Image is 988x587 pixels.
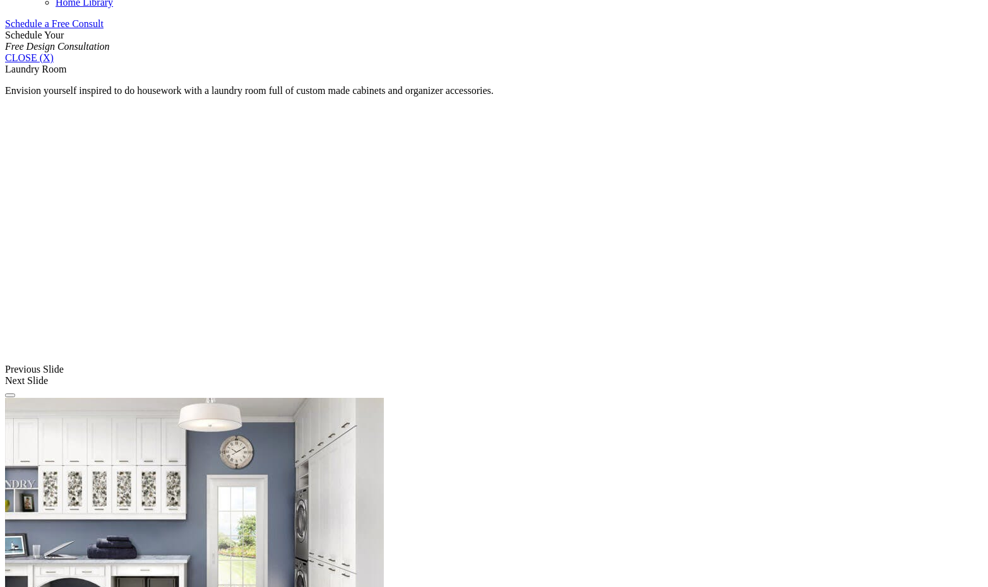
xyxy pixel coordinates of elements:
[5,30,110,52] span: Schedule Your
[5,364,983,375] div: Previous Slide
[5,85,983,96] p: Envision yourself inspired to do housework with a laundry room full of custom made cabinets and o...
[5,393,15,397] button: Click here to pause slide show
[5,64,66,74] span: Laundry Room
[5,375,983,386] div: Next Slide
[5,41,110,52] em: Free Design Consultation
[5,18,104,29] a: Schedule a Free Consult (opens a dropdown menu)
[5,52,54,63] a: CLOSE (X)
